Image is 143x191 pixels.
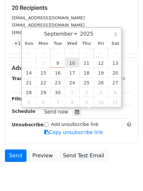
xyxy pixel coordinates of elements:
[12,122,44,127] strong: Unsubscribe
[12,76,34,81] strong: Tracking
[94,42,108,46] span: Fri
[94,78,108,87] span: September 26, 2025
[79,48,94,58] span: September 4, 2025
[79,58,94,68] span: September 11, 2025
[12,15,85,20] small: [EMAIL_ADDRESS][DOMAIN_NAME]
[79,87,94,97] span: October 2, 2025
[12,109,35,114] strong: Schedule
[36,48,50,58] span: September 1, 2025
[65,78,79,87] span: September 24, 2025
[50,42,65,46] span: Tue
[94,48,108,58] span: September 5, 2025
[110,160,143,191] iframe: Chat Widget
[12,64,131,72] h5: Advanced
[65,87,79,97] span: October 1, 2025
[65,48,79,58] span: September 3, 2025
[94,68,108,78] span: September 19, 2025
[44,109,68,115] span: Send now
[22,97,36,107] span: October 5, 2025
[94,97,108,107] span: October 10, 2025
[94,58,108,68] span: September 12, 2025
[36,87,50,97] span: September 29, 2025
[108,42,122,46] span: Sat
[22,48,36,58] span: August 31, 2025
[65,42,79,46] span: Wed
[12,39,39,47] a: +17 more
[36,97,50,107] span: October 6, 2025
[22,58,36,68] span: September 7, 2025
[28,149,57,162] a: Preview
[78,31,102,37] input: Year
[50,48,65,58] span: September 2, 2025
[79,42,94,46] span: Thu
[50,78,65,87] span: September 23, 2025
[12,30,85,35] small: [EMAIL_ADDRESS][DOMAIN_NAME]
[36,58,50,68] span: September 8, 2025
[65,97,79,107] span: October 8, 2025
[44,130,103,135] a: Copy unsubscribe link
[108,87,122,97] span: October 4, 2025
[22,87,36,97] span: September 28, 2025
[36,68,50,78] span: September 15, 2025
[108,48,122,58] span: September 6, 2025
[36,42,50,46] span: Mon
[50,58,65,68] span: September 9, 2025
[50,87,65,97] span: September 30, 2025
[12,4,131,11] h5: 20 Recipients
[22,68,36,78] span: September 14, 2025
[5,149,27,162] a: Send
[36,78,50,87] span: September 22, 2025
[94,87,108,97] span: October 3, 2025
[50,97,65,107] span: October 7, 2025
[50,68,65,78] span: September 16, 2025
[108,58,122,68] span: September 13, 2025
[59,149,108,162] a: Send Test Email
[65,68,79,78] span: September 17, 2025
[12,96,28,101] strong: Filters
[108,68,122,78] span: September 20, 2025
[79,78,94,87] span: September 25, 2025
[51,121,99,128] label: Add unsubscribe link
[108,78,122,87] span: September 27, 2025
[79,68,94,78] span: September 18, 2025
[12,23,85,27] small: [EMAIL_ADDRESS][DOMAIN_NAME]
[79,97,94,107] span: October 9, 2025
[65,58,79,68] span: September 10, 2025
[22,42,36,46] span: Sun
[22,78,36,87] span: September 21, 2025
[108,97,122,107] span: October 11, 2025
